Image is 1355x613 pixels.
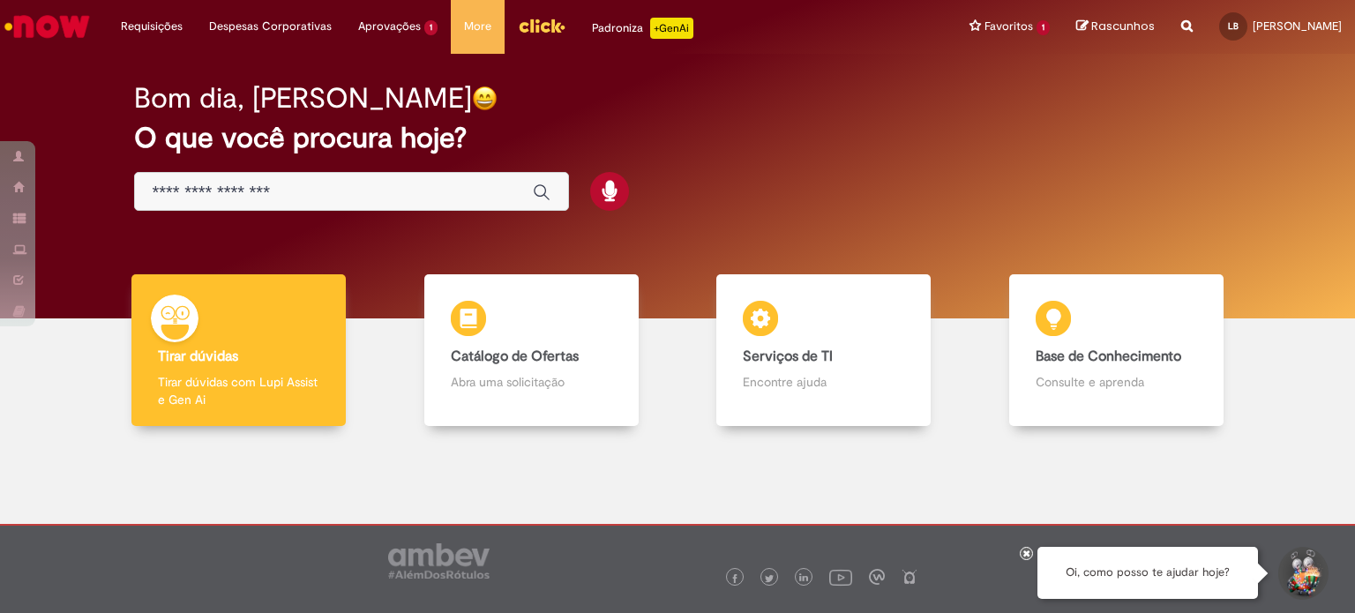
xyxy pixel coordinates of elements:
[209,18,332,35] span: Despesas Corporativas
[358,18,421,35] span: Aprovações
[464,18,491,35] span: More
[451,373,612,391] p: Abra uma solicitação
[93,274,386,427] a: Tirar dúvidas Tirar dúvidas com Lupi Assist e Gen Ai
[1036,348,1181,365] b: Base de Conhecimento
[869,569,885,585] img: logo_footer_workplace.png
[388,543,490,579] img: logo_footer_ambev_rotulo_gray.png
[677,274,970,427] a: Serviços de TI Encontre ajuda
[1036,373,1197,391] p: Consulte e aprenda
[158,373,319,408] p: Tirar dúvidas com Lupi Assist e Gen Ai
[650,18,693,39] p: +GenAi
[134,83,472,114] h2: Bom dia, [PERSON_NAME]
[829,565,852,588] img: logo_footer_youtube.png
[386,274,678,427] a: Catálogo de Ofertas Abra uma solicitação
[902,569,917,585] img: logo_footer_naosei.png
[970,274,1263,427] a: Base de Conhecimento Consulte e aprenda
[1076,19,1155,35] a: Rascunhos
[451,348,579,365] b: Catálogo de Ofertas
[134,123,1222,153] h2: O que você procura hoje?
[730,574,739,583] img: logo_footer_facebook.png
[1253,19,1342,34] span: [PERSON_NAME]
[743,373,904,391] p: Encontre ajuda
[472,86,498,111] img: happy-face.png
[158,348,238,365] b: Tirar dúvidas
[518,12,565,39] img: click_logo_yellow_360x200.png
[1091,18,1155,34] span: Rascunhos
[765,574,774,583] img: logo_footer_twitter.png
[743,348,833,365] b: Serviços de TI
[984,18,1033,35] span: Favoritos
[592,18,693,39] div: Padroniza
[2,9,93,44] img: ServiceNow
[121,18,183,35] span: Requisições
[1037,20,1050,35] span: 1
[1276,547,1329,600] button: Iniciar Conversa de Suporte
[1037,547,1258,599] div: Oi, como posso te ajudar hoje?
[799,573,808,584] img: logo_footer_linkedin.png
[1228,20,1239,32] span: LB
[424,20,438,35] span: 1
